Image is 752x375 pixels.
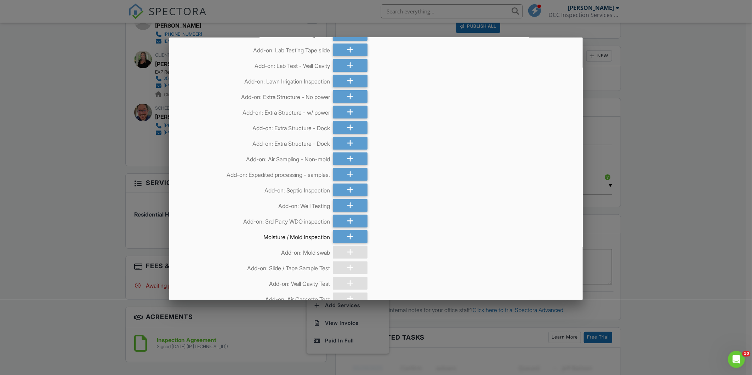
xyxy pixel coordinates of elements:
[179,59,330,70] div: Add-on: Lab Test - Wall Cavity
[179,293,330,303] div: Add-on: Air Cassette Test
[179,215,330,225] div: Add-on: 3rd Party WDO inspection
[179,121,330,132] div: Add-on: Extra Structure - Dock
[179,230,330,241] div: Moisture / Mold Inspection
[742,351,751,357] span: 10
[179,184,330,194] div: Add-on: Septic Inspection
[179,277,330,288] div: Add-on: Wall Cavity Test
[179,44,330,54] div: Add-on: Lab Testing Tape slide
[179,152,330,163] div: Add-on: Air Sampling - Non-mold
[179,90,330,101] div: Add-on: Extra Structure - No power
[179,75,330,85] div: Add-on: Lawn Irrigation Inspection
[179,246,330,256] div: Add-on: Mold swab
[179,106,330,116] div: Add-on: Extra Structure - w/ power
[179,261,330,272] div: Add-on: Slide / Tape Sample Test
[179,168,330,179] div: Add-on: Expedited processing - samples.
[179,137,330,148] div: Add-on: Extra Structure - Dock
[179,199,330,210] div: Add-on: Well Testing
[728,351,745,368] iframe: Intercom live chat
